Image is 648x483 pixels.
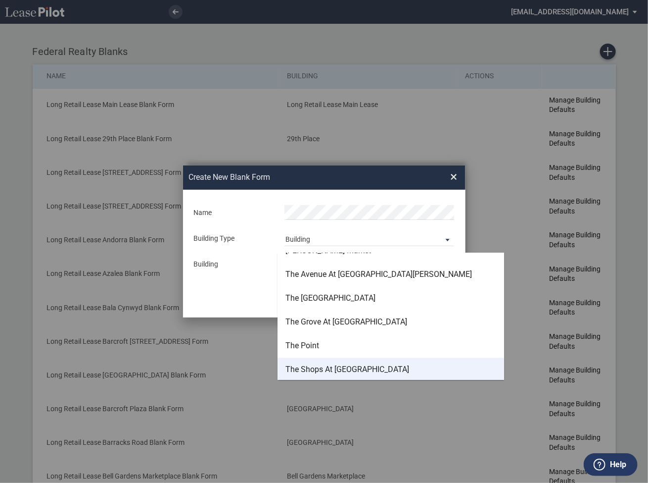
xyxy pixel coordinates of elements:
[610,458,626,471] label: Help
[285,364,409,375] div: The Shops At [GEOGRAPHIC_DATA]
[285,317,407,327] div: The Grove At [GEOGRAPHIC_DATA]
[285,293,375,304] div: The [GEOGRAPHIC_DATA]
[285,340,319,351] div: The Point
[285,269,472,280] div: The Avenue At [GEOGRAPHIC_DATA][PERSON_NAME]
